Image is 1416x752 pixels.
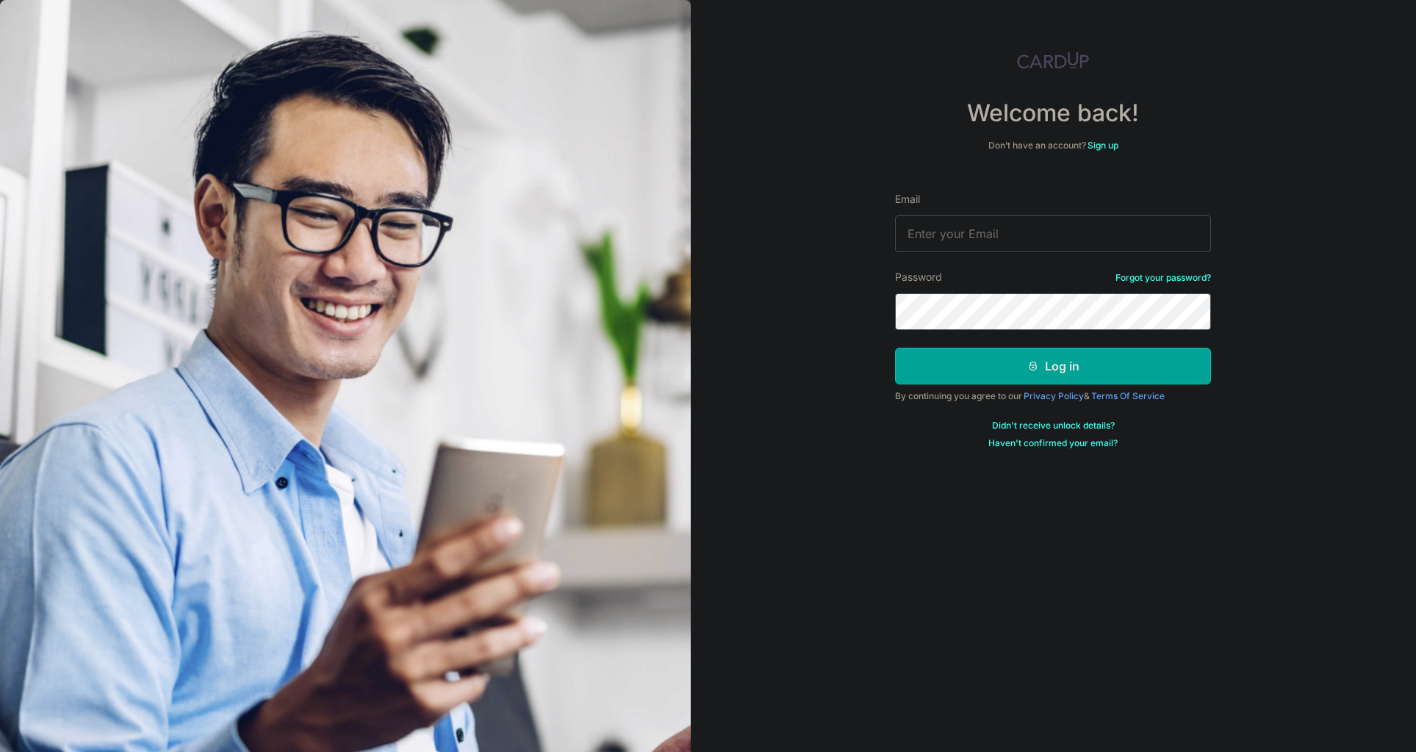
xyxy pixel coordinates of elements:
div: By continuing you agree to our & [895,390,1211,402]
input: Enter your Email [895,215,1211,252]
button: Log in [895,348,1211,384]
a: Sign up [1088,140,1118,151]
a: Forgot your password? [1115,272,1211,284]
a: Terms Of Service [1091,390,1165,401]
a: Haven't confirmed your email? [988,437,1118,449]
h4: Welcome back! [895,99,1211,128]
img: CardUp Logo [1017,51,1089,69]
div: Don’t have an account? [895,140,1211,151]
a: Didn't receive unlock details? [992,420,1115,431]
label: Password [895,270,942,284]
a: Privacy Policy [1024,390,1084,401]
label: Email [895,192,920,207]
